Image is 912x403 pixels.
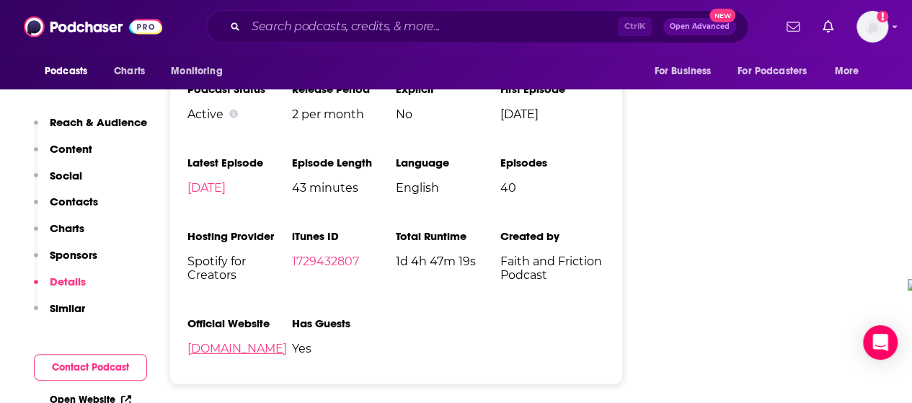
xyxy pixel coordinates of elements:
img: Podchaser - Follow, Share and Rate Podcasts [24,13,162,40]
h3: Episodes [500,156,605,169]
span: Open Advanced [670,23,730,30]
span: Podcasts [45,61,87,81]
div: Search podcasts, credits, & more... [206,10,748,43]
div: Open Intercom Messenger [863,325,898,360]
p: Sponsors [50,248,97,262]
span: Spotify for Creators [187,254,292,282]
span: For Business [654,61,711,81]
h3: Hosting Provider [187,229,292,243]
button: Reach & Audience [34,115,147,142]
img: User Profile [856,11,888,43]
div: Active [187,107,292,121]
button: Details [34,275,86,301]
p: Contacts [50,195,98,208]
span: More [835,61,859,81]
input: Search podcasts, credits, & more... [246,15,618,38]
button: Content [34,142,92,169]
span: Logged in as amandawoods [856,11,888,43]
button: Open AdvancedNew [663,18,736,35]
a: Show notifications dropdown [817,14,839,39]
h3: iTunes ID [292,229,397,243]
h3: Language [396,156,500,169]
p: Charts [50,221,84,235]
button: open menu [644,58,729,85]
span: English [396,181,500,195]
h3: Has Guests [292,316,397,330]
span: Ctrl K [618,17,652,36]
button: Charts [34,221,84,248]
span: Charts [114,61,145,81]
button: Contacts [34,195,98,221]
p: Similar [50,301,85,315]
a: 1729432807 [292,254,359,268]
p: Reach & Audience [50,115,147,129]
span: For Podcasters [738,61,807,81]
h3: Created by [500,229,605,243]
span: [DATE] [500,107,605,121]
span: 40 [500,181,605,195]
button: Social [34,169,82,195]
span: Monitoring [171,61,222,81]
button: open menu [35,58,106,85]
a: [DATE] [187,181,226,195]
button: Similar [34,301,85,328]
p: Details [50,275,86,288]
h3: Official Website [187,316,292,330]
span: Faith and Friction Podcast [500,254,605,282]
a: Show notifications dropdown [781,14,805,39]
h3: Latest Episode [187,156,292,169]
a: Charts [105,58,154,85]
button: open menu [728,58,828,85]
span: 1d 4h 47m 19s [396,254,500,268]
p: Content [50,142,92,156]
button: open menu [161,58,241,85]
svg: Add a profile image [877,11,888,22]
h3: Total Runtime [396,229,500,243]
button: open menu [825,58,877,85]
h3: Episode Length [292,156,397,169]
span: Yes [292,342,397,355]
span: 43 minutes [292,181,397,195]
button: Contact Podcast [34,354,147,381]
button: Sponsors [34,248,97,275]
span: New [709,9,735,22]
span: 2 per month [292,107,397,121]
a: [DOMAIN_NAME] [187,342,287,355]
p: Social [50,169,82,182]
span: No [396,107,500,121]
button: Show profile menu [856,11,888,43]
